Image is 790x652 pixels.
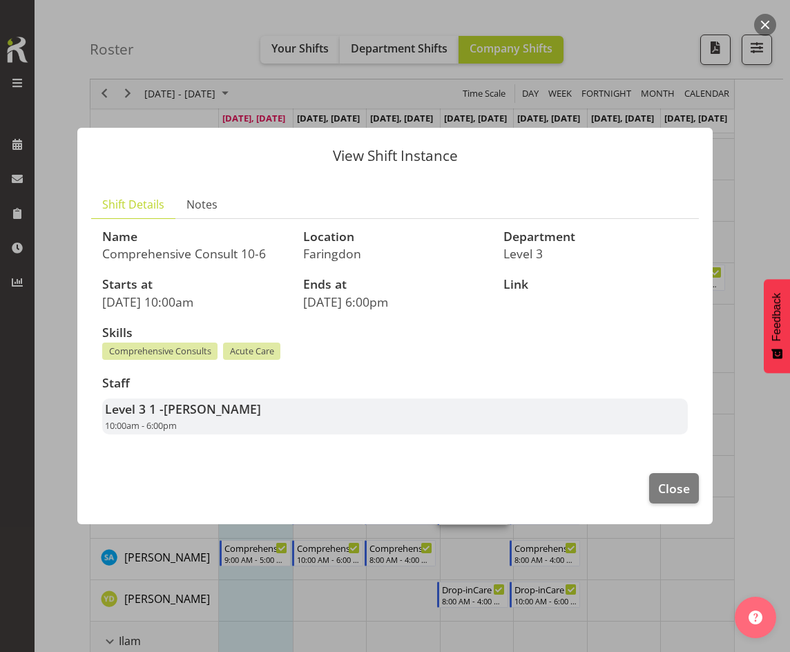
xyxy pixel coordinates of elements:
p: Level 3 [503,246,688,261]
p: [DATE] 6:00pm [303,294,488,309]
button: Feedback - Show survey [764,279,790,373]
span: Shift Details [102,196,164,213]
img: help-xxl-2.png [749,611,762,624]
h3: Department [503,230,688,244]
span: Notes [186,196,218,213]
button: Close [649,473,699,504]
h3: Ends at [303,278,488,291]
h3: Skills [102,326,688,340]
h3: Staff [102,376,688,390]
span: [PERSON_NAME] [164,401,261,417]
h3: Link [503,278,688,291]
h3: Name [102,230,287,244]
p: View Shift Instance [91,148,699,163]
h3: Starts at [102,278,287,291]
p: [DATE] 10:00am [102,294,287,309]
span: Feedback [771,293,783,341]
h3: Location [303,230,488,244]
span: 10:00am - 6:00pm [105,419,177,432]
strong: Level 3 1 - [105,401,261,417]
span: Comprehensive Consults [109,345,211,358]
span: Close [658,479,690,497]
p: Comprehensive Consult 10-6 [102,246,287,261]
span: Acute Care [230,345,274,358]
p: Faringdon [303,246,488,261]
